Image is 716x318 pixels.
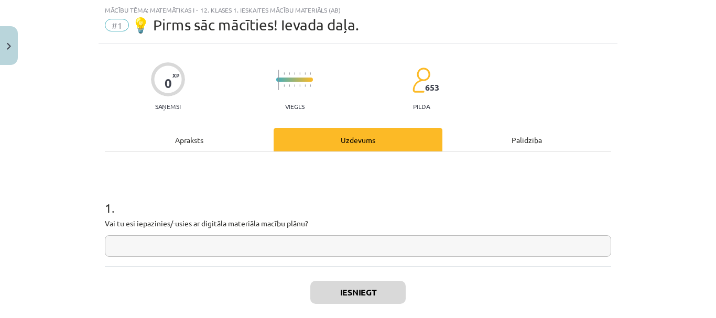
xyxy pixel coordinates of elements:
[413,103,430,110] p: pilda
[299,72,300,75] img: icon-short-line-57e1e144782c952c97e751825c79c345078a6d821885a25fce030b3d8c18986b.svg
[285,103,305,110] p: Viegls
[274,128,442,151] div: Uzdevums
[7,43,11,50] img: icon-close-lesson-0947bae3869378f0d4975bcd49f059093ad1ed9edebbc8119c70593378902aed.svg
[299,84,300,87] img: icon-short-line-57e1e144782c952c97e751825c79c345078a6d821885a25fce030b3d8c18986b.svg
[294,72,295,75] img: icon-short-line-57e1e144782c952c97e751825c79c345078a6d821885a25fce030b3d8c18986b.svg
[105,218,611,229] p: Vai tu esi iepazinies/-usies ar digitāla materiāla macību plānu?
[310,281,406,304] button: Iesniegt
[172,72,179,78] span: XP
[151,103,185,110] p: Saņemsi
[442,128,611,151] div: Palīdzība
[289,84,290,87] img: icon-short-line-57e1e144782c952c97e751825c79c345078a6d821885a25fce030b3d8c18986b.svg
[132,16,359,34] span: 💡 Pirms sāc mācīties! Ievada daļa.
[305,72,306,75] img: icon-short-line-57e1e144782c952c97e751825c79c345078a6d821885a25fce030b3d8c18986b.svg
[284,72,285,75] img: icon-short-line-57e1e144782c952c97e751825c79c345078a6d821885a25fce030b3d8c18986b.svg
[284,84,285,87] img: icon-short-line-57e1e144782c952c97e751825c79c345078a6d821885a25fce030b3d8c18986b.svg
[105,128,274,151] div: Apraksts
[310,72,311,75] img: icon-short-line-57e1e144782c952c97e751825c79c345078a6d821885a25fce030b3d8c18986b.svg
[278,70,279,90] img: icon-long-line-d9ea69661e0d244f92f715978eff75569469978d946b2353a9bb055b3ed8787d.svg
[165,76,172,91] div: 0
[105,182,611,215] h1: 1 .
[310,84,311,87] img: icon-short-line-57e1e144782c952c97e751825c79c345078a6d821885a25fce030b3d8c18986b.svg
[105,6,611,14] div: Mācību tēma: Matemātikas i - 12. klases 1. ieskaites mācību materiāls (ab)
[305,84,306,87] img: icon-short-line-57e1e144782c952c97e751825c79c345078a6d821885a25fce030b3d8c18986b.svg
[289,72,290,75] img: icon-short-line-57e1e144782c952c97e751825c79c345078a6d821885a25fce030b3d8c18986b.svg
[412,67,430,93] img: students-c634bb4e5e11cddfef0936a35e636f08e4e9abd3cc4e673bd6f9a4125e45ecb1.svg
[294,84,295,87] img: icon-short-line-57e1e144782c952c97e751825c79c345078a6d821885a25fce030b3d8c18986b.svg
[425,83,439,92] span: 653
[105,19,129,31] span: #1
